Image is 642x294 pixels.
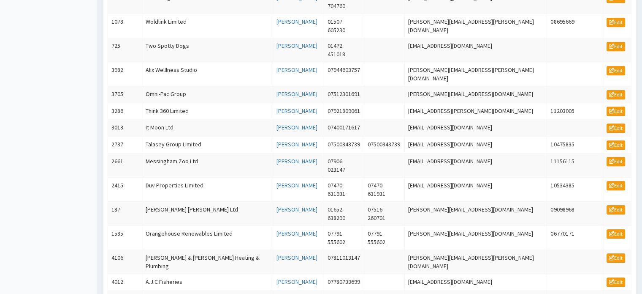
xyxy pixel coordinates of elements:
[607,42,625,51] a: Edit
[108,225,142,250] td: 1585
[607,278,625,287] a: Edit
[324,136,364,153] td: 07500343739
[276,254,317,261] a: [PERSON_NAME]
[607,18,625,27] a: Edit
[142,103,273,120] td: Think 360 Limited
[547,225,603,250] td: 06770171
[276,206,317,213] a: [PERSON_NAME]
[142,14,273,38] td: Woldlink Limited
[404,177,547,201] td: [EMAIL_ADDRESS][DOMAIN_NAME]
[607,181,625,190] a: Edit
[276,181,317,189] a: [PERSON_NAME]
[404,14,547,38] td: [PERSON_NAME][EMAIL_ADDRESS][PERSON_NAME][DOMAIN_NAME]
[142,38,273,62] td: Two Spotty Dogs
[404,38,547,62] td: [EMAIL_ADDRESS][DOMAIN_NAME]
[607,90,625,99] a: Edit
[404,103,547,120] td: [EMAIL_ADDRESS][PERSON_NAME][DOMAIN_NAME]
[607,157,625,166] a: Edit
[404,201,547,225] td: [PERSON_NAME][EMAIL_ADDRESS][DOMAIN_NAME]
[108,274,142,291] td: 4012
[276,42,317,49] a: [PERSON_NAME]
[142,250,273,274] td: [PERSON_NAME] & [PERSON_NAME] Heating & Plumbing
[142,201,273,225] td: [PERSON_NAME] [PERSON_NAME] Ltd
[108,153,142,177] td: 2661
[276,107,317,115] a: [PERSON_NAME]
[108,62,142,86] td: 3982
[547,103,603,120] td: 11203005
[142,62,273,86] td: Alix Welllness Studio
[142,225,273,250] td: Orangehouse Renewables Limited
[324,103,364,120] td: 07921809061
[276,66,317,74] a: [PERSON_NAME]
[324,153,364,177] td: 07906 023147
[404,153,547,177] td: [EMAIL_ADDRESS][DOMAIN_NAME]
[404,86,547,103] td: [PERSON_NAME][EMAIL_ADDRESS][DOMAIN_NAME]
[108,177,142,201] td: 2415
[607,66,625,75] a: Edit
[276,157,317,165] a: [PERSON_NAME]
[142,274,273,291] td: A.J.C Fisheries
[324,274,364,291] td: 07780733699
[364,177,405,201] td: 07470 631931
[108,38,142,62] td: 725
[324,201,364,225] td: 01652 638290
[142,136,273,153] td: Talasey Group Limited
[364,225,405,250] td: 07791 555602
[108,14,142,38] td: 1078
[324,14,364,38] td: 01507 605230
[404,274,547,291] td: [EMAIL_ADDRESS][DOMAIN_NAME]
[404,250,547,274] td: [PERSON_NAME][EMAIL_ADDRESS][PERSON_NAME][DOMAIN_NAME]
[404,136,547,153] td: [EMAIL_ADDRESS][DOMAIN_NAME]
[276,18,317,25] a: [PERSON_NAME]
[607,124,625,133] a: Edit
[108,120,142,137] td: 3013
[324,38,364,62] td: 01472 451018
[142,153,273,177] td: Messingham Zoo Ltd
[607,205,625,214] a: Edit
[607,253,625,263] a: Edit
[324,250,364,274] td: 07811013147
[276,124,317,131] a: [PERSON_NAME]
[108,250,142,274] td: 4106
[364,136,405,153] td: 07500343739
[108,136,142,153] td: 2737
[404,120,547,137] td: [EMAIL_ADDRESS][DOMAIN_NAME]
[276,278,317,286] a: [PERSON_NAME]
[142,177,273,201] td: Duv Properties Limited
[108,201,142,225] td: 187
[547,201,603,225] td: 09098968
[324,62,364,86] td: 07944603757
[547,153,603,177] td: 11156115
[324,177,364,201] td: 07470 631931
[276,140,317,148] a: [PERSON_NAME]
[142,86,273,103] td: Omni-Pac Group
[404,225,547,250] td: [PERSON_NAME][EMAIL_ADDRESS][DOMAIN_NAME]
[324,86,364,103] td: 07512301691
[547,14,603,38] td: 08695669
[324,225,364,250] td: 07791 555602
[276,90,317,98] a: [PERSON_NAME]
[276,230,317,237] a: [PERSON_NAME]
[607,229,625,239] a: Edit
[607,107,625,116] a: Edit
[607,140,625,150] a: Edit
[404,62,547,86] td: [PERSON_NAME][EMAIL_ADDRESS][PERSON_NAME][DOMAIN_NAME]
[142,120,273,137] td: It Moon Ltd
[108,86,142,103] td: 3705
[547,177,603,201] td: 10534385
[364,201,405,225] td: 07516 260701
[547,136,603,153] td: 10475835
[324,120,364,137] td: 07400171617
[108,103,142,120] td: 3286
